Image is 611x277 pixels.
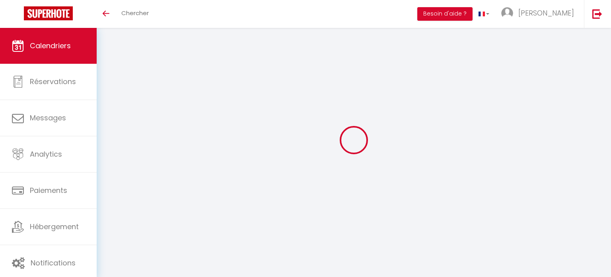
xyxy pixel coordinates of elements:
[592,9,602,19] img: logout
[30,222,79,232] span: Hébergement
[30,113,66,123] span: Messages
[30,149,62,159] span: Analytics
[31,258,76,268] span: Notifications
[518,8,574,18] span: [PERSON_NAME]
[30,41,71,51] span: Calendriers
[121,9,149,17] span: Chercher
[501,7,513,19] img: ...
[30,185,67,195] span: Paiements
[417,7,473,21] button: Besoin d'aide ?
[24,6,73,20] img: Super Booking
[30,77,76,86] span: Réservations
